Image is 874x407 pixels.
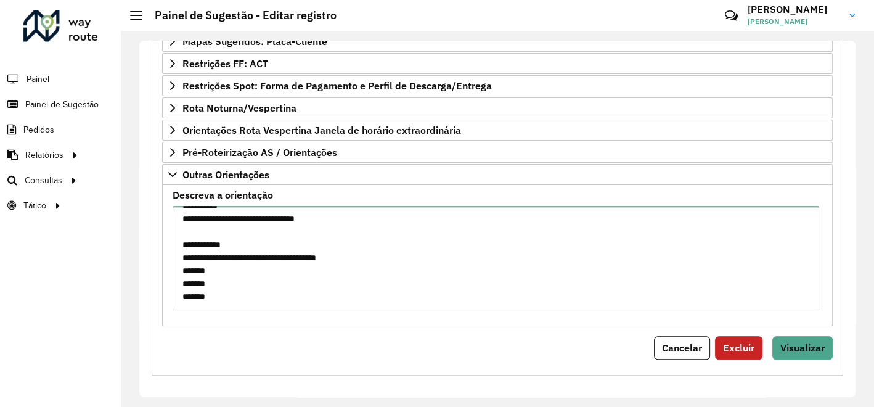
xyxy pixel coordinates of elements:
[25,174,62,187] span: Consultas
[162,53,833,74] a: Restrições FF: ACT
[23,199,46,212] span: Tático
[182,103,296,113] span: Rota Noturna/Vespertina
[182,59,268,68] span: Restrições FF: ACT
[182,170,269,179] span: Outras Orientações
[142,9,337,22] h2: Painel de Sugestão - Editar registro
[723,342,754,354] span: Excluir
[182,125,461,135] span: Orientações Rota Vespertina Janela de horário extraordinária
[27,73,49,86] span: Painel
[748,16,840,27] span: [PERSON_NAME]
[162,142,833,163] a: Pré-Roteirização AS / Orientações
[772,336,833,360] button: Visualizar
[162,120,833,141] a: Orientações Rota Vespertina Janela de horário extraordinária
[162,185,833,326] div: Outras Orientações
[162,31,833,52] a: Mapas Sugeridos: Placa-Cliente
[162,75,833,96] a: Restrições Spot: Forma de Pagamento e Perfil de Descarga/Entrega
[780,342,825,354] span: Visualizar
[182,147,337,157] span: Pré-Roteirização AS / Orientações
[662,342,702,354] span: Cancelar
[162,164,833,185] a: Outras Orientações
[25,98,99,111] span: Painel de Sugestão
[182,81,492,91] span: Restrições Spot: Forma de Pagamento e Perfil de Descarga/Entrega
[162,97,833,118] a: Rota Noturna/Vespertina
[654,336,710,360] button: Cancelar
[173,189,273,201] font: Descreva a orientação
[182,36,327,46] span: Mapas Sugeridos: Placa-Cliente
[715,336,762,360] button: Excluir
[25,149,63,162] span: Relatórios
[23,123,54,136] span: Pedidos
[748,4,840,15] h3: [PERSON_NAME]
[718,2,745,29] a: Contato Rápido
